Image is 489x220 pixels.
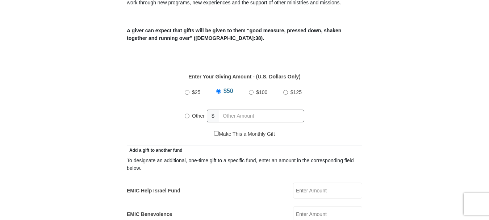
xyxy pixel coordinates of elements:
b: A giver can expect that gifts will be given to them “good measure, pressed down, shaken together ... [127,28,341,41]
label: EMIC Help Israel Fund [127,187,180,195]
span: $ [207,110,219,122]
input: Other Amount [219,110,304,122]
span: $125 [291,89,302,95]
span: $50 [223,88,233,94]
label: EMIC Benevolence [127,211,172,218]
span: $25 [192,89,200,95]
span: $100 [256,89,267,95]
span: Add a gift to another fund [127,148,183,153]
label: Make This a Monthly Gift [214,130,275,138]
span: Other [192,113,205,119]
input: Enter Amount [293,183,362,199]
div: To designate an additional, one-time gift to a specific fund, enter an amount in the correspondin... [127,157,362,172]
strong: Enter Your Giving Amount - (U.S. Dollars Only) [188,74,300,80]
input: Make This a Monthly Gift [214,131,219,136]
